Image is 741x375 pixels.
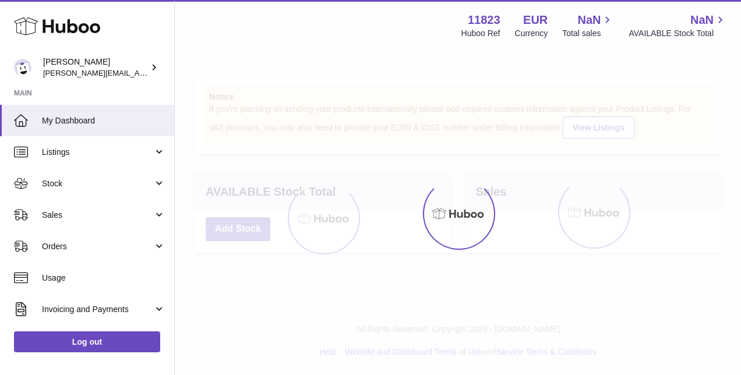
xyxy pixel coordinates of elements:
strong: EUR [523,12,548,28]
span: Sales [42,210,153,221]
strong: 11823 [468,12,500,28]
a: NaN Total sales [562,12,614,39]
a: Log out [14,331,160,352]
span: My Dashboard [42,115,165,126]
span: Total sales [562,28,614,39]
span: NaN [577,12,601,28]
span: Orders [42,241,153,252]
a: NaN AVAILABLE Stock Total [629,12,727,39]
span: Invoicing and Payments [42,304,153,315]
span: Listings [42,147,153,158]
div: Huboo Ref [461,28,500,39]
span: [PERSON_NAME][EMAIL_ADDRESS][DOMAIN_NAME] [43,68,234,77]
span: NaN [690,12,714,28]
span: Usage [42,273,165,284]
img: gianni.rofi@frieslandcampina.com [14,59,31,76]
span: Stock [42,178,153,189]
span: AVAILABLE Stock Total [629,28,727,39]
div: [PERSON_NAME] [43,56,148,79]
div: Currency [515,28,548,39]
